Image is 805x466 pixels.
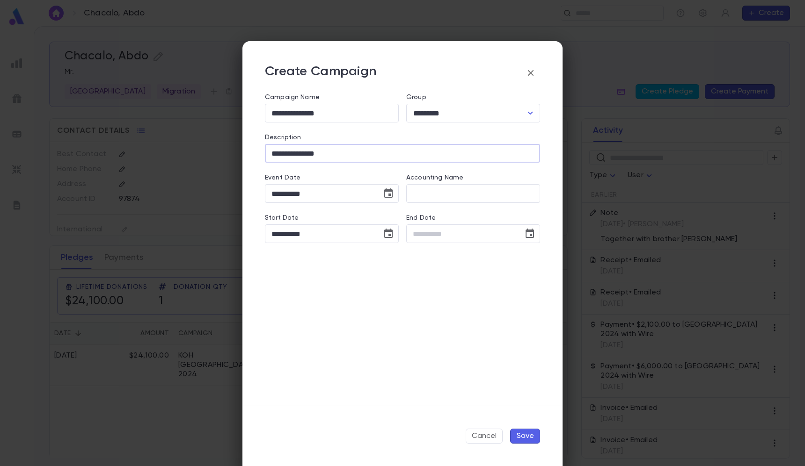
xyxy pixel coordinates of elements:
[265,134,301,141] label: Description
[265,174,399,181] label: Event Date
[379,184,398,203] button: Choose date, selected date is Sep 23, 2025
[510,429,540,444] button: Save
[520,224,539,243] button: Choose date
[265,64,376,82] p: Create Campaign
[406,93,426,101] label: Group
[466,429,503,444] button: Cancel
[406,214,540,222] label: End Date
[265,93,320,101] label: Campaign Name
[379,224,398,243] button: Choose date, selected date is Sep 29, 2025
[524,107,537,120] button: Open
[265,214,399,222] label: Start Date
[406,174,463,181] label: Accounting Name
